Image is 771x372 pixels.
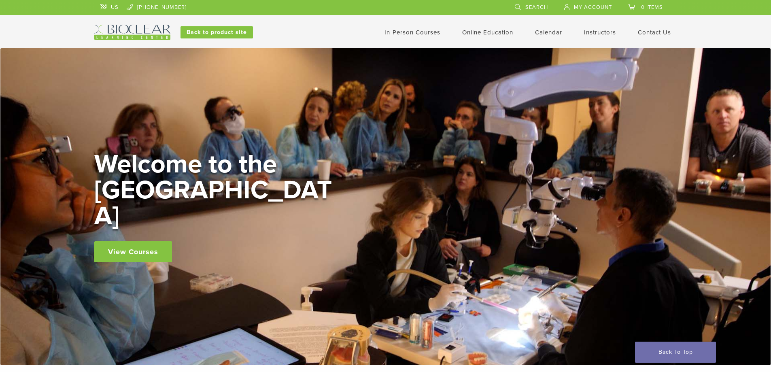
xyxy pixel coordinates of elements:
[638,29,671,36] a: Contact Us
[525,4,548,11] span: Search
[94,241,172,262] a: View Courses
[462,29,513,36] a: Online Education
[641,4,663,11] span: 0 items
[94,25,170,40] img: Bioclear
[384,29,440,36] a: In-Person Courses
[94,151,337,229] h2: Welcome to the [GEOGRAPHIC_DATA]
[574,4,612,11] span: My Account
[635,342,716,363] a: Back To Top
[535,29,562,36] a: Calendar
[584,29,616,36] a: Instructors
[181,26,253,38] a: Back to product site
